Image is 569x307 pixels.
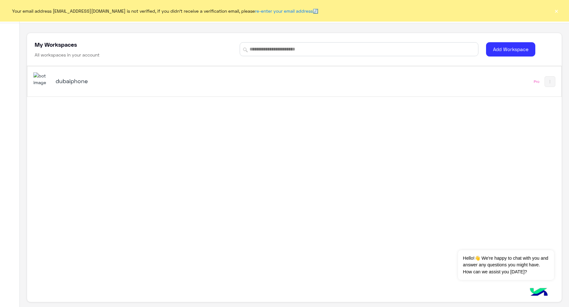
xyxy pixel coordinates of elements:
span: Your email address [EMAIL_ADDRESS][DOMAIN_NAME] is not verified, if you didn't receive a verifica... [12,8,318,14]
span: Hello!👋 We're happy to chat with you and answer any questions you might have. How can we assist y... [458,250,554,280]
h5: My Workspaces [35,41,77,48]
h5: dubaiphone [56,77,243,85]
a: re-enter your email address [255,8,313,14]
button: × [553,8,559,14]
img: 1403182699927242 [33,72,51,86]
h6: All workspaces in your account [35,52,99,58]
div: Pro [534,79,539,84]
img: hulul-logo.png [528,282,550,304]
button: Add Workspace [486,42,535,57]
